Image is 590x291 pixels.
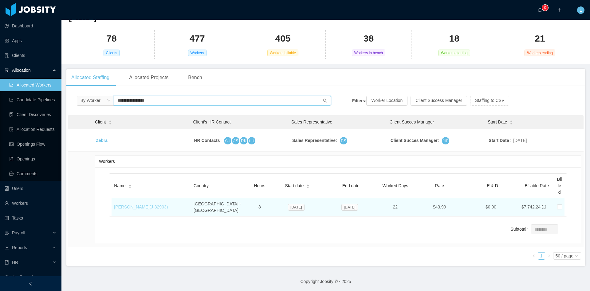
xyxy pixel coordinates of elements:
a: icon: auditClients [5,49,57,62]
span: Payroll [12,230,25,235]
td: [GEOGRAPHIC_DATA] - [GEOGRAPHIC_DATA] [191,198,249,216]
a: icon: robotUsers [5,182,57,195]
h2: 38 [364,32,374,45]
div: Allocated Projects [124,69,173,86]
a: icon: line-chartCandidate Pipelines [9,94,57,106]
i: icon: caret-up [108,120,112,122]
a: icon: userWorkers [5,197,57,209]
div: By Worker [81,96,100,105]
span: CH [225,138,230,144]
i: icon: setting [5,275,9,279]
i: icon: caret-down [108,122,112,124]
span: Clients [104,50,120,56]
span: L [580,6,582,14]
span: Client’s HR Contact [193,119,231,124]
sup: 0 [542,5,548,11]
strong: Filters: [352,98,367,103]
span: JS [233,137,238,144]
td: 22 [378,198,413,216]
i: icon: down [575,254,578,258]
strong: HR Contacts [194,138,220,143]
span: Configuration [12,275,37,280]
div: 50 / page [556,253,573,259]
div: Bench [183,69,207,86]
h2: 21 [535,32,545,45]
i: icon: caret-up [306,184,310,185]
i: icon: plus [557,8,562,12]
span: Billed [557,177,562,195]
i: icon: file-protect [5,231,9,235]
span: [DATE] [513,137,527,144]
a: Zebra [96,138,108,143]
span: Name [114,183,125,189]
a: 1 [538,253,545,259]
button: Staffing to CSV [470,96,509,106]
span: [DATE] [288,204,305,211]
div: $7,742.24 [521,204,541,210]
div: Sort [306,183,310,188]
i: icon: caret-up [128,184,132,185]
a: [PERSON_NAME](J-32903) [114,204,168,209]
a: icon: pie-chartDashboard [5,20,57,32]
div: Allocated Staffing [66,69,114,86]
span: [DATE] [69,13,96,22]
a: icon: file-doneAllocation Requests [9,123,57,135]
span: LH [249,137,254,144]
a: icon: idcardOpenings Flow [9,138,57,150]
span: Start Date [488,119,507,125]
a: icon: line-chartAllocated Workers [9,79,57,91]
span: Allocation [12,68,31,73]
i: icon: down [107,99,111,103]
li: Previous Page [530,252,538,260]
span: JIP [442,137,448,144]
div: Sort [509,119,513,124]
span: E & D [487,183,498,188]
td: $43.99 [413,198,466,216]
span: Workers in bench [352,50,385,56]
i: icon: right [547,254,551,258]
i: icon: line-chart [5,245,9,250]
i: icon: caret-down [510,122,513,124]
li: Next Page [545,252,553,260]
input: Subtotal [531,225,558,234]
a: icon: messageComments [9,168,57,180]
h2: 405 [275,32,291,45]
i: icon: caret-down [128,186,132,188]
span: Workers starting [439,50,470,56]
a: icon: appstoreApps [5,34,57,47]
label: Subtotal [510,227,530,232]
strong: Client Succes Manager [391,138,438,143]
button: Worker Location [366,96,407,106]
span: Sales Representative [291,119,332,124]
span: Client [95,119,106,125]
span: Worked Days [382,183,408,188]
span: End date [342,183,360,188]
i: icon: bell [538,8,542,12]
i: icon: search [323,99,327,103]
a: icon: file-searchClient Discoveries [9,108,57,121]
span: Rate [435,183,444,188]
i: icon: left [532,254,536,258]
span: Country [194,183,209,188]
i: icon: caret-down [306,186,310,188]
span: FS [341,137,346,144]
i: icon: caret-up [510,120,513,122]
span: Workers billable [267,50,298,56]
a: icon: profileTasks [5,212,57,224]
span: PK [241,137,247,144]
li: 1 [538,252,545,260]
h2: 18 [449,32,459,45]
span: Workers ending [525,50,555,56]
span: [DATE] [341,204,358,211]
span: Hours [254,183,265,188]
h2: 477 [190,32,205,45]
div: Workers [99,156,577,167]
i: icon: book [5,260,9,265]
a: icon: file-textOpenings [9,153,57,165]
div: Sort [108,119,112,124]
strong: Sales Representative [292,138,336,143]
span: Workers [188,50,206,56]
span: $0.00 [486,204,496,209]
h2: 78 [106,32,116,45]
span: Billable Rate [525,183,549,188]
